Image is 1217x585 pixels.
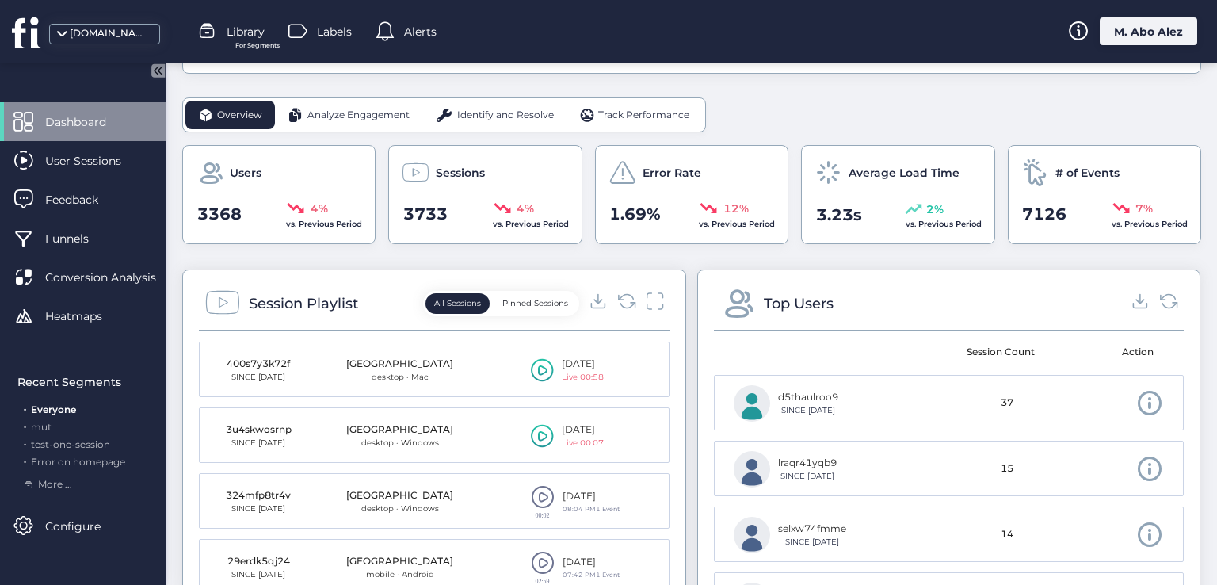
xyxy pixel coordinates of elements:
[249,292,358,315] div: Session Playlist
[517,200,534,217] span: 4%
[562,422,604,438] div: [DATE]
[31,421,52,433] span: mut
[1100,17,1197,45] div: M. Abo Alez
[926,201,944,218] span: 2%
[1001,396,1013,411] span: 37
[563,570,620,580] div: 07:42 PMㅤ1 Event
[24,418,26,433] span: .
[346,503,453,515] div: desktop · Windows
[1112,219,1188,229] span: vs. Previous Period
[778,404,838,417] div: SINCE [DATE]
[723,200,749,217] span: 12%
[1058,331,1173,375] mat-header-cell: Action
[217,108,262,123] span: Overview
[346,488,453,503] div: [GEOGRAPHIC_DATA]
[346,357,453,372] div: [GEOGRAPHIC_DATA]
[562,437,604,449] div: Live 00:07
[425,293,490,314] button: All Sessions
[307,108,410,123] span: Analyze Engagement
[943,331,1058,375] mat-header-cell: Session Count
[45,113,130,131] span: Dashboard
[45,230,113,247] span: Funnels
[311,200,328,217] span: 4%
[562,357,604,372] div: [DATE]
[346,437,453,449] div: desktop · Windows
[346,554,453,569] div: [GEOGRAPHIC_DATA]
[609,202,661,227] span: 1.69%
[31,456,125,468] span: Error on homepage
[778,456,837,471] div: lraqr41yqb9
[17,373,156,391] div: Recent Segments
[317,23,352,40] span: Labels
[906,219,982,229] span: vs. Previous Period
[816,203,862,227] span: 3.23s
[24,453,26,468] span: .
[403,202,448,227] span: 3733
[1022,202,1066,227] span: 7126
[563,489,620,504] div: [DATE]
[31,438,110,450] span: test-one-session
[219,568,298,581] div: SINCE [DATE]
[286,219,362,229] span: vs. Previous Period
[230,164,261,182] span: Users
[45,152,145,170] span: User Sessions
[1055,164,1120,182] span: # of Events
[494,293,577,314] button: Pinned Sessions
[24,400,26,415] span: .
[227,23,265,40] span: Library
[643,164,701,182] span: Error Rate
[219,422,298,438] div: 3u4skwosrnp
[45,518,124,535] span: Configure
[563,555,620,570] div: [DATE]
[45,191,122,208] span: Feedback
[346,422,453,438] div: [GEOGRAPHIC_DATA]
[219,357,298,372] div: 400s7y3k72f
[562,371,604,384] div: Live 00:58
[219,371,298,384] div: SINCE [DATE]
[778,536,846,549] div: SINCE [DATE]
[346,371,453,384] div: desktop · Mac
[849,164,959,182] span: Average Load Time
[70,26,149,41] div: [DOMAIN_NAME]
[531,578,555,584] div: 02:59
[219,437,298,449] div: SINCE [DATE]
[1001,527,1013,542] span: 14
[1001,461,1013,476] span: 15
[699,219,775,229] span: vs. Previous Period
[493,219,569,229] span: vs. Previous Period
[778,470,837,483] div: SINCE [DATE]
[764,292,834,315] div: Top Users
[778,390,838,405] div: d5thaulroo9
[235,40,280,51] span: For Segments
[24,435,26,450] span: .
[346,568,453,581] div: mobile · Android
[457,108,554,123] span: Identify and Resolve
[778,522,846,537] div: selxw74fmme
[563,504,620,514] div: 08:04 PMㅤ1 Event
[404,23,437,40] span: Alerts
[31,403,76,415] span: Everyone
[45,269,180,286] span: Conversion Analysis
[219,488,298,503] div: 324mfp8tr4v
[531,512,555,518] div: 00:02
[598,108,689,123] span: Track Performance
[45,308,126,325] span: Heatmaps
[1135,200,1153,217] span: 7%
[38,477,72,492] span: More ...
[436,164,485,182] span: Sessions
[219,503,298,515] div: SINCE [DATE]
[219,554,298,569] div: 29erdk5qj24
[197,202,242,227] span: 3368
